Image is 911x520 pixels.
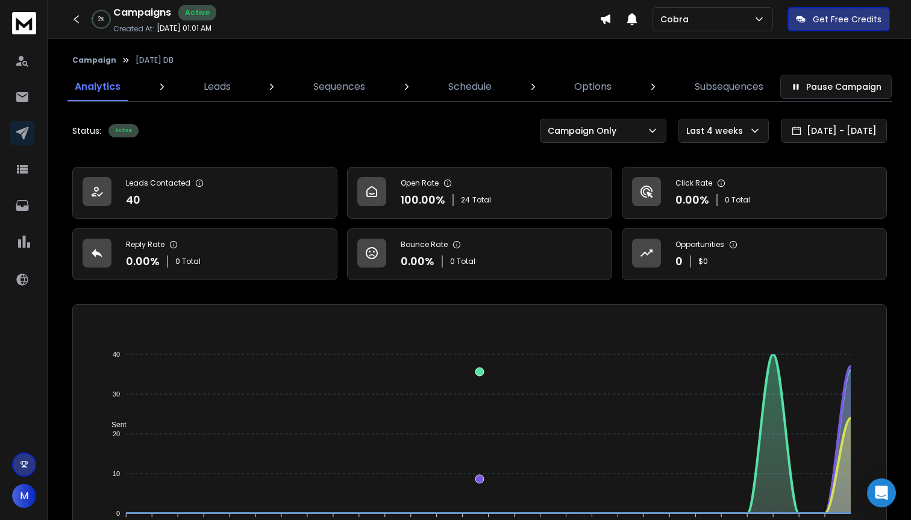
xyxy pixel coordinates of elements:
p: Campaign Only [548,125,621,137]
p: Last 4 weeks [686,125,748,137]
button: M [12,484,36,508]
tspan: 30 [113,390,120,398]
p: 100.00 % [401,192,445,208]
p: 40 [126,192,140,208]
a: Open Rate100.00%24Total [347,167,612,219]
p: 0.00 % [126,253,160,270]
p: Status: [72,125,101,137]
p: 0.00 % [675,192,709,208]
a: Reply Rate0.00%0 Total [72,228,337,280]
p: Opportunities [675,240,724,249]
tspan: 20 [113,430,120,437]
p: Sequences [313,80,365,94]
p: 0 Total [450,257,475,266]
tspan: 40 [113,351,120,358]
p: Bounce Rate [401,240,448,249]
tspan: 0 [116,510,120,517]
div: Active [108,124,139,137]
p: $ 0 [698,257,708,266]
a: Click Rate0.00%0 Total [622,167,887,219]
p: 0 Total [175,257,201,266]
tspan: 10 [113,470,120,477]
p: Schedule [448,80,492,94]
button: [DATE] - [DATE] [781,119,887,143]
p: 2 % [98,16,104,23]
p: 0 [675,253,683,270]
a: Bounce Rate0.00%0 Total [347,228,612,280]
h1: Campaigns [113,5,171,20]
p: Get Free Credits [813,13,881,25]
p: Open Rate [401,178,439,188]
a: Sequences [306,72,372,101]
img: logo [12,12,36,34]
a: Options [567,72,619,101]
p: 0.00 % [401,253,434,270]
p: Leads Contacted [126,178,190,188]
div: Open Intercom Messenger [867,478,896,507]
p: 0 Total [725,195,750,205]
div: Active [178,5,216,20]
span: Total [472,195,491,205]
a: Subsequences [687,72,771,101]
p: Reply Rate [126,240,164,249]
p: Click Rate [675,178,712,188]
p: [DATE] 01:01 AM [157,23,211,33]
a: Leads Contacted40 [72,167,337,219]
a: Analytics [67,72,128,101]
span: Sent [102,421,127,429]
a: Schedule [441,72,499,101]
p: [DATE] DB [136,55,174,65]
a: Leads [196,72,238,101]
p: Options [574,80,612,94]
button: Pause Campaign [780,75,892,99]
a: Opportunities0$0 [622,228,887,280]
p: Leads [204,80,231,94]
p: Analytics [75,80,121,94]
button: Campaign [72,55,116,65]
p: Cobra [660,13,693,25]
span: 24 [461,195,470,205]
p: Subsequences [695,80,763,94]
p: Created At: [113,24,154,34]
button: Get Free Credits [787,7,890,31]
